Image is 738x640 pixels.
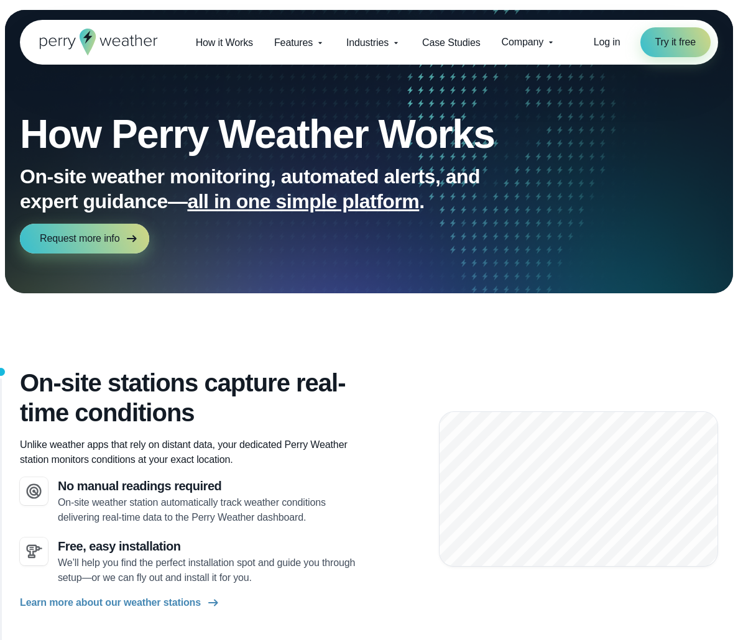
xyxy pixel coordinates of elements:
span: Features [274,35,313,50]
p: Unlike weather apps that rely on distant data, your dedicated Perry Weather station monitors cond... [20,437,359,467]
span: Case Studies [422,35,481,50]
span: all in one simple platform [187,190,419,213]
span: Industries [346,35,389,50]
span: Request more info [40,231,119,246]
a: Case Studies [412,30,491,55]
a: Request more info [20,224,149,254]
h2: On-site stations capture real-time conditions [20,368,359,427]
a: Learn more about our weather stations [20,595,221,610]
h3: Free, easy installation [58,537,359,555]
a: Try it free [640,27,711,57]
span: Try it free [655,35,696,50]
p: On-site weather monitoring, automated alerts, and expert guidance— . [20,164,517,214]
span: Company [502,35,544,50]
a: How it Works [185,30,264,55]
span: Log in [594,37,620,47]
h3: No manual readings required [58,477,359,495]
span: How it Works [196,35,253,50]
p: We’ll help you find the perfect installation spot and guide you through setup—or we can fly out a... [58,555,359,585]
span: Learn more about our weather stations [20,595,201,610]
a: Log in [594,35,620,50]
p: On-site weather station automatically track weather conditions delivering real-time data to the P... [58,495,359,525]
h1: How Perry Weather Works [20,114,538,154]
